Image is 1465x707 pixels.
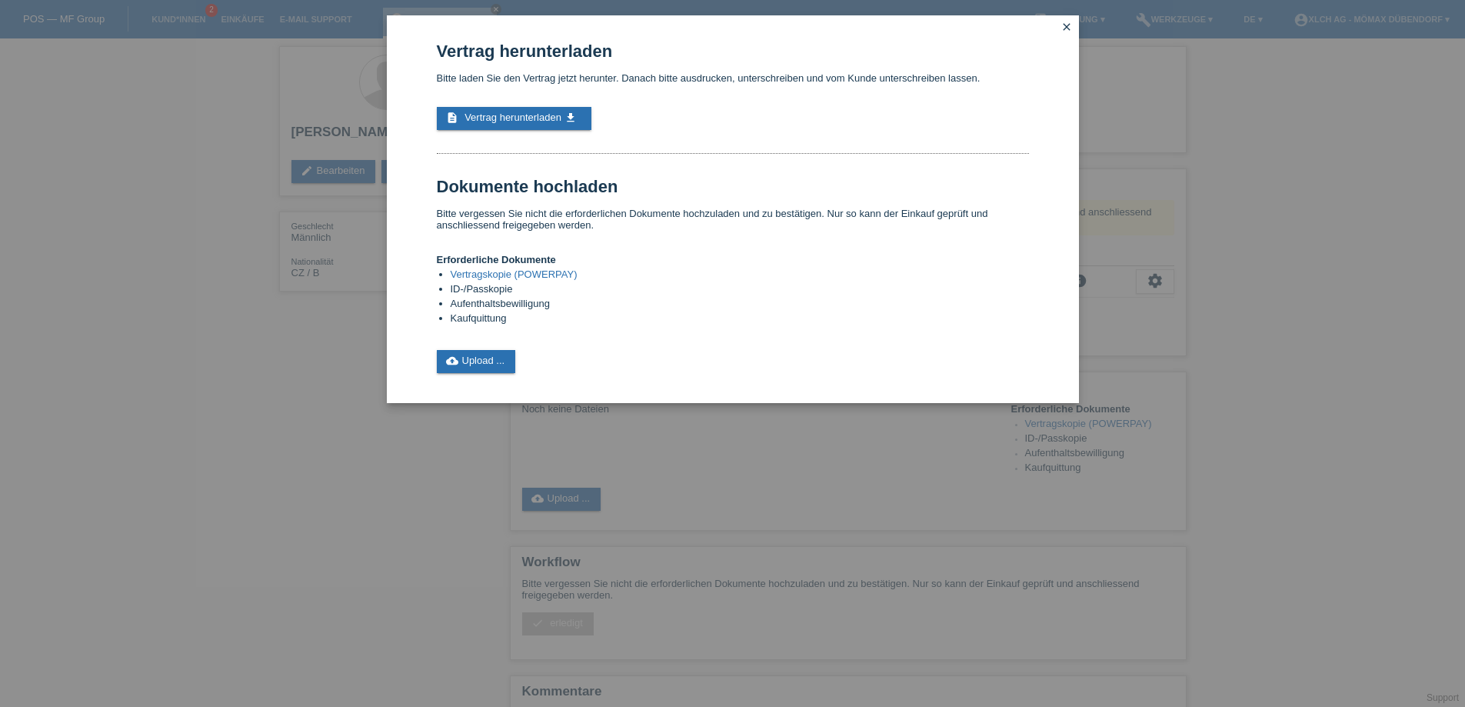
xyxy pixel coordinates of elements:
span: Vertrag herunterladen [464,112,561,123]
p: Bitte vergessen Sie nicht die erforderlichen Dokumente hochzuladen und zu bestätigen. Nur so kann... [437,208,1029,231]
a: close [1057,19,1077,37]
h1: Dokumente hochladen [437,177,1029,196]
i: close [1060,21,1073,33]
a: Vertragskopie (POWERPAY) [451,268,578,280]
li: ID-/Passkopie [451,283,1029,298]
i: get_app [564,112,577,124]
i: cloud_upload [446,355,458,367]
h1: Vertrag herunterladen [437,42,1029,61]
i: description [446,112,458,124]
p: Bitte laden Sie den Vertrag jetzt herunter. Danach bitte ausdrucken, unterschreiben und vom Kunde... [437,72,1029,84]
a: cloud_uploadUpload ... [437,350,516,373]
h4: Erforderliche Dokumente [437,254,1029,265]
a: description Vertrag herunterladen get_app [437,107,591,130]
li: Aufenthaltsbewilligung [451,298,1029,312]
li: Kaufquittung [451,312,1029,327]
